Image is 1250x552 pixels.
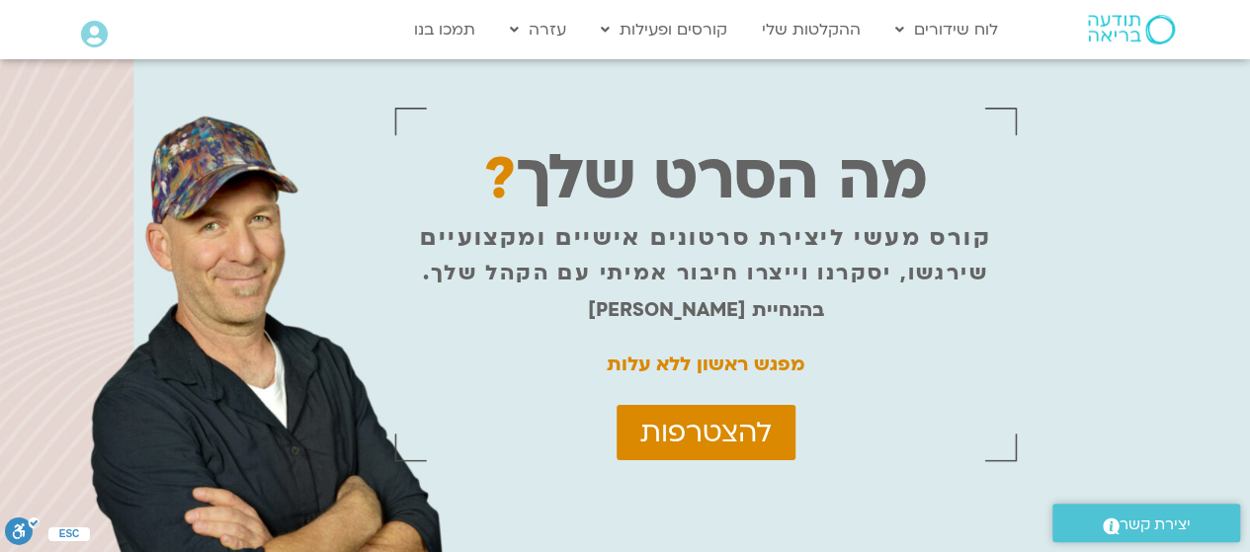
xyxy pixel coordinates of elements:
[752,11,871,48] a: ההקלטות שלי
[588,297,824,323] strong: בהנחיית [PERSON_NAME]
[420,225,990,251] p: קורס מעשי ליצירת סרטונים אישיים ומקצועיים
[500,11,576,48] a: עזרה
[484,166,928,192] p: מה הסרט שלך
[423,261,987,286] p: שירגשו, יסקרנו וייצרו חיבור אמיתי עם הקהל שלך.
[1088,15,1175,44] img: תודעה בריאה
[484,140,516,218] span: ?
[1120,512,1191,538] span: יצירת קשר
[640,417,772,448] span: להצטרפות
[607,352,804,377] strong: מפגש ראשון ללא עלות
[617,405,795,460] a: להצטרפות
[591,11,737,48] a: קורסים ופעילות
[404,11,485,48] a: תמכו בנו
[1052,504,1240,542] a: יצירת קשר
[885,11,1008,48] a: לוח שידורים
